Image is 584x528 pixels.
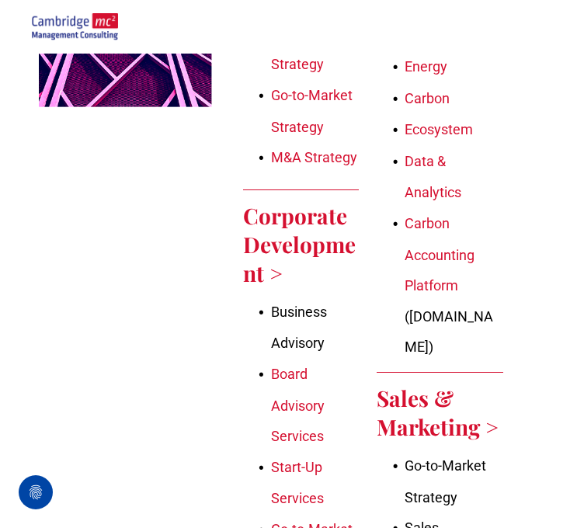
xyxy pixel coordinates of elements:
a: Energy [405,58,447,75]
a: Go-to-Market Strategy [271,87,353,135]
a: Corporate [243,201,347,230]
a: Carbon [405,90,450,106]
a: What We Do | Cambridge Management Consulting [31,16,118,32]
a: Data & Analytics [405,153,461,201]
span: Go-to-Market Strategy [405,457,486,505]
a: Ecosystem [405,121,473,137]
a: Sales & Marketing > [377,384,499,441]
a: M&A Strategy [271,149,357,165]
span: Business Advisory [271,304,327,352]
a: Board Advisory Services [271,366,325,444]
img: secondary-image [31,13,118,41]
span: ([DOMAIN_NAME]) [405,308,493,356]
a: Carbon Accounting Platform [405,215,474,294]
a: Start-Up Services [271,459,324,507]
a: Development > [243,230,356,287]
button: menu [545,19,576,50]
